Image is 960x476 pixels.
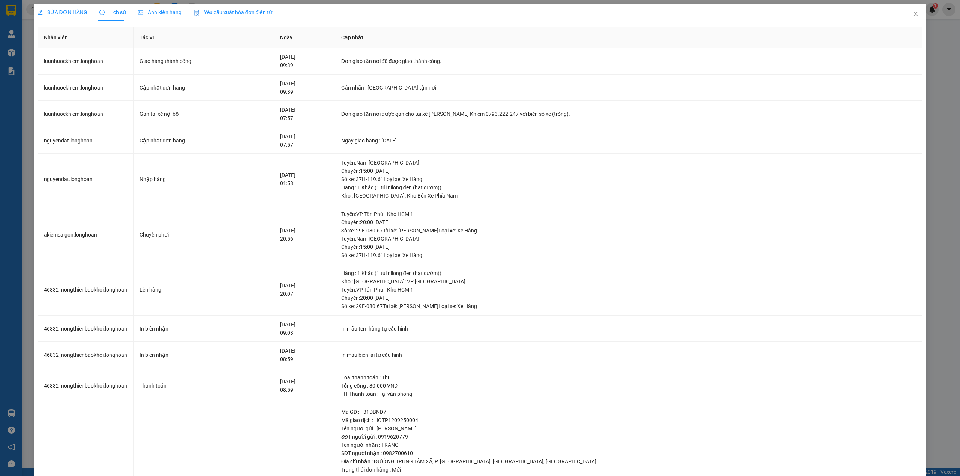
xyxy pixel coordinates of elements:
[280,226,329,243] div: [DATE] 20:56
[341,449,916,457] div: SĐT người nhận : 0982700610
[341,159,916,183] div: Tuyến : Nam [GEOGRAPHIC_DATA] Chuyến: 15:00 [DATE] Số xe: 37H-119.61 Loại xe: Xe Hàng
[280,132,329,149] div: [DATE] 07:57
[341,457,916,466] div: Địa chỉ nhận : ĐƯỜNG TRUNG TÂM XÃ, P. [GEOGRAPHIC_DATA], [GEOGRAPHIC_DATA], [GEOGRAPHIC_DATA]
[341,351,916,359] div: In mẫu biên lai tự cấu hình
[139,351,268,359] div: In biên nhận
[341,110,916,118] div: Đơn giao tận nơi được gán cho tài xế [PERSON_NAME] Khiêm 0793.222.247 với biển số xe (trống).
[341,373,916,382] div: Loại thanh toán : Thu
[38,75,133,101] td: luunhuockhiem.longhoan
[139,231,268,239] div: Chuyển phơi
[38,316,133,342] td: 46832_nongthienbaokhoi.longhoan
[138,10,143,15] span: picture
[905,4,926,25] button: Close
[139,325,268,333] div: In biên nhận
[341,136,916,145] div: Ngày giao hàng : [DATE]
[38,342,133,368] td: 46832_nongthienbaokhoi.longhoan
[341,84,916,92] div: Gán nhãn : [GEOGRAPHIC_DATA] tận nơi
[913,11,919,17] span: close
[38,264,133,316] td: 46832_nongthienbaokhoi.longhoan
[280,281,329,298] div: [DATE] 20:07
[341,424,916,433] div: Tên người gửi : [PERSON_NAME]
[280,320,329,337] div: [DATE] 09:03
[138,9,181,15] span: Ảnh kiện hàng
[341,192,916,200] div: Kho : [GEOGRAPHIC_DATA]: Kho Bến Xe Phía Nam
[139,175,268,183] div: Nhập hàng
[139,286,268,294] div: Lên hàng
[341,466,916,474] div: Trạng thái đơn hàng : Mới
[341,408,916,416] div: Mã GD : F31DBND7
[193,9,273,15] span: Yêu cầu xuất hóa đơn điện tử
[280,53,329,69] div: [DATE] 09:39
[341,325,916,333] div: In mẫu tem hàng tự cấu hình
[38,368,133,403] td: 46832_nongthienbaokhoi.longhoan
[38,27,133,48] th: Nhân viên
[274,27,335,48] th: Ngày
[139,84,268,92] div: Cập nhật đơn hàng
[193,10,199,16] img: icon
[99,9,126,15] span: Lịch sử
[38,205,133,265] td: akiemsaigon.longhoan
[341,286,916,310] div: Tuyến : VP Tân Phú - Kho HCM 1 Chuyến: 20:00 [DATE] Số xe: 29E-080.67 Tài xế: [PERSON_NAME] Loại ...
[341,269,916,277] div: Hàng : 1 Khác (1 túi nilong đen (hạt cườm))
[280,377,329,394] div: [DATE] 08:59
[280,171,329,187] div: [DATE] 01:58
[38,48,133,75] td: luunhuockhiem.longhoan
[133,27,274,48] th: Tác Vụ
[38,127,133,154] td: nguyendat.longhoan
[37,9,87,15] span: SỬA ĐƠN HÀNG
[38,101,133,127] td: luunhuockhiem.longhoan
[139,57,268,65] div: Giao hàng thành công
[341,235,916,259] div: Tuyến : Nam [GEOGRAPHIC_DATA] Chuyến: 15:00 [DATE] Số xe: 37H-119.61 Loại xe: Xe Hàng
[341,382,916,390] div: Tổng cộng : 80.000 VND
[341,277,916,286] div: Kho : [GEOGRAPHIC_DATA]: VP [GEOGRAPHIC_DATA]
[341,390,916,398] div: HT Thanh toán : Tại văn phòng
[341,433,916,441] div: SĐT người gửi : 0919620779
[280,79,329,96] div: [DATE] 09:39
[341,210,916,235] div: Tuyến : VP Tân Phú - Kho HCM 1 Chuyến: 20:00 [DATE] Số xe: 29E-080.67 Tài xế: [PERSON_NAME] Loại ...
[341,416,916,424] div: Mã giao dịch : HQTP1209250004
[99,10,105,15] span: clock-circle
[139,110,268,118] div: Gán tài xế nội bộ
[341,57,916,65] div: Đơn giao tận nơi đã được giao thành công.
[38,154,133,205] td: nguyendat.longhoan
[280,347,329,363] div: [DATE] 08:59
[139,136,268,145] div: Cập nhật đơn hàng
[341,183,916,192] div: Hàng : 1 Khác (1 túi nilong đen (hạt cườm))
[335,27,923,48] th: Cập nhật
[139,382,268,390] div: Thanh toán
[341,441,916,449] div: Tên người nhận : TRANG
[37,10,43,15] span: edit
[280,106,329,122] div: [DATE] 07:57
